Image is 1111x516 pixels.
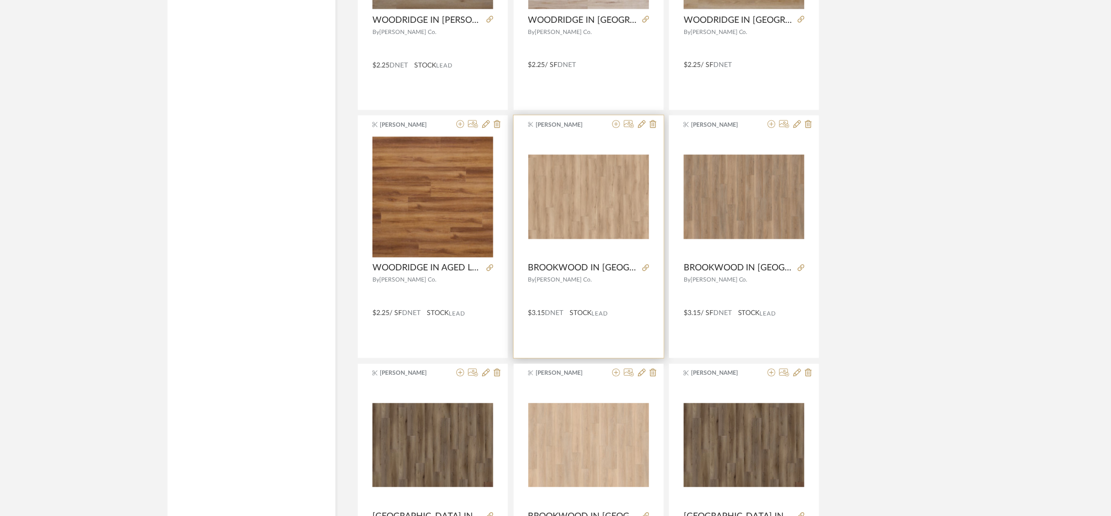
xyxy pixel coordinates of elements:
span: [PERSON_NAME] [380,369,441,378]
img: BROOKWOOD IN CAFE OLE [528,155,649,239]
span: DNET [545,310,564,317]
span: [PERSON_NAME] Co. [379,29,437,35]
span: / SF [701,310,713,317]
span: $2.25 [684,62,701,68]
span: STOCK [414,61,436,71]
span: By [684,29,690,35]
span: Lead [592,311,608,317]
span: $3.15 [528,310,545,317]
span: Lead [436,62,453,69]
span: [PERSON_NAME] Co. [379,277,437,283]
span: DNET [713,62,732,68]
span: By [372,29,379,35]
span: By [372,277,379,283]
span: $2.25 [372,62,389,69]
span: / SF [545,62,558,68]
span: DNET [402,310,421,317]
img: BROOKWOOD IN PROVENCE CREAM [528,403,649,487]
span: Lead [760,311,776,317]
span: By [528,277,535,283]
span: [PERSON_NAME] [380,121,441,130]
span: STOCK [570,309,592,319]
img: BROOKWOOD IN MALTED MILK [684,155,805,239]
span: [PERSON_NAME] Co. [535,277,592,283]
span: $2.25 [528,62,545,68]
span: [PERSON_NAME] [536,369,597,378]
span: [PERSON_NAME] Co. [690,277,748,283]
img: WOODRIDGE IN AGED LEATHER [372,137,493,258]
span: $3.15 [684,310,701,317]
span: / SF [389,310,402,317]
span: [PERSON_NAME] [691,121,753,130]
span: [PERSON_NAME] [536,121,597,130]
span: By [528,29,535,35]
span: DNET [558,62,576,68]
span: WOODRIDGE IN [GEOGRAPHIC_DATA] [528,15,639,26]
span: By [684,277,690,283]
span: WOODRIDGE IN AGED LEATHER [372,263,483,274]
img: BROOKWOOD IN CREEKSIDE [372,403,493,487]
span: BROOKWOOD IN [GEOGRAPHIC_DATA] MILK [684,263,794,274]
span: BROOKWOOD IN [GEOGRAPHIC_DATA] [528,263,639,274]
span: Lead [449,311,465,317]
span: STOCK [427,309,449,319]
span: DNET [389,62,408,69]
span: STOCK [738,309,760,319]
span: [PERSON_NAME] Co. [535,29,592,35]
span: WOODRIDGE IN [GEOGRAPHIC_DATA] TOFFEE [684,15,794,26]
span: $2.25 [372,310,389,317]
span: DNET [713,310,732,317]
span: / SF [701,62,713,68]
img: BROOKWOOD IN DAKOTA WOODS [684,403,805,487]
span: WOODRIDGE IN [PERSON_NAME] CHOCOLATE [372,15,483,26]
span: [PERSON_NAME] [691,369,753,378]
span: [PERSON_NAME] Co. [690,29,748,35]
